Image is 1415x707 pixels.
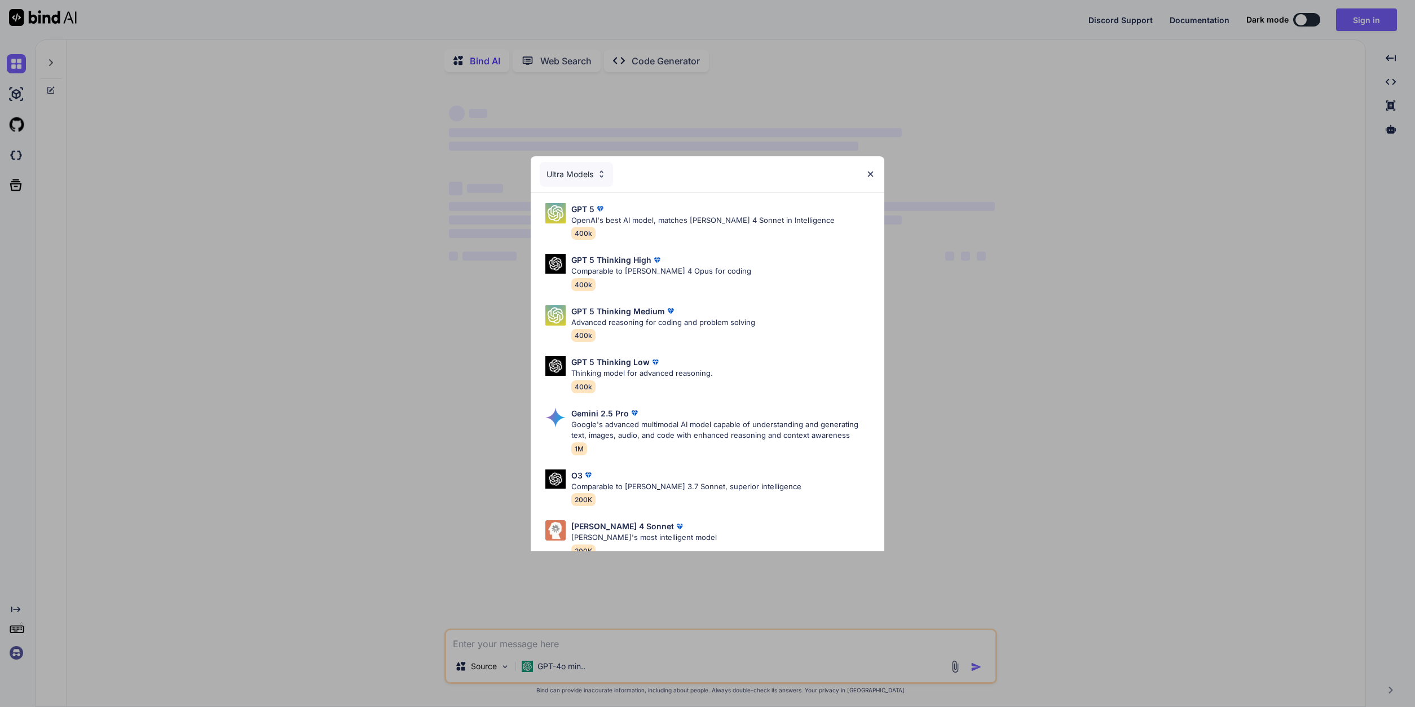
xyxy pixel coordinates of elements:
[571,469,583,481] p: O3
[674,521,685,532] img: premium
[571,368,713,379] p: Thinking model for advanced reasoning.
[571,532,717,543] p: [PERSON_NAME]'s most intelligent model
[571,356,650,368] p: GPT 5 Thinking Low
[571,278,596,291] span: 400k
[545,469,566,489] img: Pick Models
[571,266,751,277] p: Comparable to [PERSON_NAME] 4 Opus for coding
[545,254,566,274] img: Pick Models
[545,305,566,326] img: Pick Models
[571,380,596,393] span: 400k
[571,254,651,266] p: GPT 5 Thinking High
[597,169,606,179] img: Pick Models
[571,493,596,506] span: 200K
[866,169,875,179] img: close
[571,215,835,226] p: OpenAI's best AI model, matches [PERSON_NAME] 4 Sonnet in Intelligence
[650,357,661,368] img: premium
[583,469,594,481] img: premium
[651,254,663,266] img: premium
[545,520,566,541] img: Pick Models
[545,356,566,376] img: Pick Models
[571,329,596,342] span: 400k
[571,305,665,317] p: GPT 5 Thinking Medium
[571,227,596,240] span: 400k
[571,317,755,328] p: Advanced reasoning for coding and problem solving
[594,203,606,214] img: premium
[545,407,566,428] img: Pick Models
[540,162,613,187] div: Ultra Models
[571,203,594,215] p: GPT 5
[571,481,801,493] p: Comparable to [PERSON_NAME] 3.7 Sonnet, superior intelligence
[571,419,875,441] p: Google's advanced multimodal AI model capable of understanding and generating text, images, audio...
[571,520,674,532] p: [PERSON_NAME] 4 Sonnet
[545,203,566,223] img: Pick Models
[571,442,587,455] span: 1M
[665,305,676,317] img: premium
[571,544,596,557] span: 200K
[571,407,629,419] p: Gemini 2.5 Pro
[629,407,640,419] img: premium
